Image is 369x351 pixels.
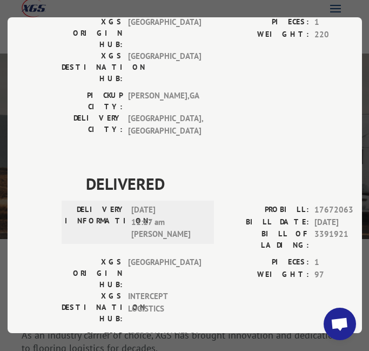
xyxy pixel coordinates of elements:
label: BILL OF LADING: [224,229,309,251]
label: XGS DESTINATION HUB: [62,291,123,325]
label: XGS DESTINATION HUB: [62,51,123,85]
label: BILL DATE: [224,216,309,229]
span: [GEOGRAPHIC_DATA] [128,51,201,85]
span: [DATE] 11:17 am [PERSON_NAME] [131,204,204,241]
span: [GEOGRAPHIC_DATA] [128,17,201,51]
span: INTERCEPT LOGISTICS [128,291,201,325]
label: DELIVERY CITY: [62,113,123,137]
label: XGS ORIGIN HUB: [62,17,123,51]
label: PICKUP CITY: [62,90,123,113]
label: WEIGHT: [224,29,309,41]
label: PROBILL: [224,204,309,217]
label: PIECES: [224,257,309,269]
div: Open chat [324,308,356,340]
span: [GEOGRAPHIC_DATA] [128,257,201,291]
label: DELIVERY INFORMATION: [65,204,126,241]
label: XGS ORIGIN HUB: [62,257,123,291]
span: [PERSON_NAME] , GA [128,90,201,113]
label: WEIGHT: [224,269,309,281]
span: [GEOGRAPHIC_DATA] , [GEOGRAPHIC_DATA] [128,113,201,137]
label: PIECES: [224,17,309,29]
